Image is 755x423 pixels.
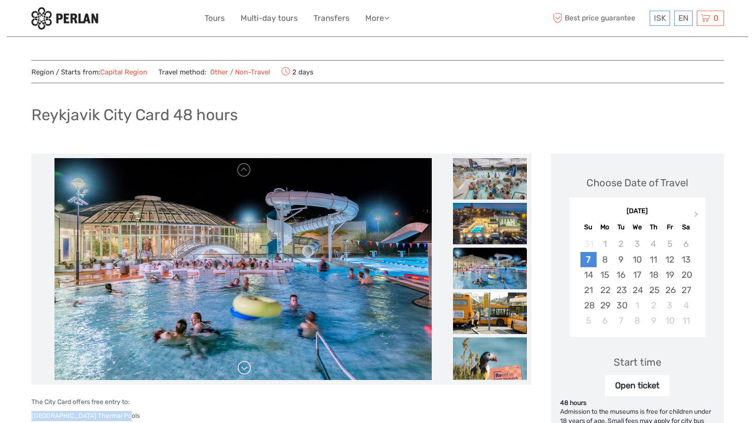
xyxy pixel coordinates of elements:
a: Multi-day tours [241,12,298,25]
a: Other / Non-Travel [206,68,271,76]
div: Not available Tuesday, September 2nd, 2025 [613,236,629,251]
div: Not available Wednesday, September 3rd, 2025 [629,236,645,251]
img: 8d8f258c50084a779fd5a07d30c9b299.jpeg [453,337,527,393]
div: Choose Sunday, September 7th, 2025 [580,252,597,267]
div: month 2025-09 [572,236,702,328]
div: Choose Tuesday, September 16th, 2025 [613,267,629,282]
img: 830e64e0ee7b4fac90185ed87eb4d5f5_slider_thumbnail.jpeg [453,293,527,334]
div: Choose Sunday, September 14th, 2025 [580,267,597,282]
div: Choose Saturday, September 20th, 2025 [678,267,694,282]
div: Choose Sunday, October 5th, 2025 [580,313,597,328]
div: Choose Sunday, September 28th, 2025 [580,298,597,313]
a: Capital Region [100,68,147,76]
span: Region / Starts from: [31,67,147,77]
div: Choose Thursday, September 18th, 2025 [646,267,662,282]
div: Choose Friday, October 3rd, 2025 [662,298,678,313]
div: [DATE] [569,207,706,216]
div: Choose Wednesday, September 10th, 2025 [629,252,645,267]
a: Tours [205,12,225,25]
div: Choose Wednesday, September 17th, 2025 [629,267,645,282]
div: Choose Wednesday, October 8th, 2025 [629,313,645,328]
div: Choose Monday, October 6th, 2025 [597,313,613,328]
p: The City Card offers free entry to: [31,397,532,407]
a: More [365,12,389,25]
div: Tu [613,221,629,233]
span: Best price guarantee [551,11,647,26]
span: ISK [654,13,666,23]
div: Th [646,221,662,233]
p: We're away right now. Please check back later! [13,16,104,24]
div: Choose Thursday, October 2nd, 2025 [646,298,662,313]
div: Choose Friday, September 12th, 2025 [662,252,678,267]
div: Choose Tuesday, October 7th, 2025 [613,313,629,328]
div: Not available Saturday, September 6th, 2025 [678,236,694,251]
div: Choose Tuesday, September 30th, 2025 [613,298,629,313]
div: Sa [678,221,694,233]
div: Not available Thursday, September 4th, 2025 [646,236,662,251]
img: 288-6a22670a-0f57-43d8-a107-52fbc9b92f2c_logo_small.jpg [31,7,98,30]
img: b132715d3c5247c8b89f9ec0af78c57a_slider_thumbnail.png [453,248,527,289]
img: 7cb3a928d1b74f578b696331577656e3_slider_thumbnail.png [453,203,527,245]
button: Next Month [690,209,705,224]
div: Choose Monday, September 8th, 2025 [597,252,613,267]
div: Choose Monday, September 22nd, 2025 [597,282,613,298]
span: 0 [712,13,720,23]
img: bc39c45b4af942adad07b9ac1fbf1920_slider_thumbnail.png [453,158,527,200]
div: Choose Friday, September 26th, 2025 [662,282,678,298]
div: We [629,221,645,233]
div: Choose Saturday, September 27th, 2025 [678,282,694,298]
div: Choose Monday, September 29th, 2025 [597,298,613,313]
h1: Reykjavik City Card 48 hours [31,105,238,124]
span: 2 days [281,65,314,78]
div: Open ticket [605,375,670,396]
div: Choose Sunday, September 21st, 2025 [580,282,597,298]
div: Su [580,221,597,233]
div: Not available Sunday, August 31st, 2025 [580,236,597,251]
div: Not available Friday, September 5th, 2025 [662,236,678,251]
div: EN [674,11,693,26]
div: Choose Wednesday, September 24th, 2025 [629,282,645,298]
div: Choose Saturday, October 4th, 2025 [678,298,694,313]
div: Start time [614,355,661,369]
div: Mo [597,221,613,233]
div: Choose Friday, October 10th, 2025 [662,313,678,328]
p: [GEOGRAPHIC_DATA] Thermal Pools [31,411,532,421]
div: Choose Monday, September 15th, 2025 [597,267,613,282]
span: Travel method: [158,65,271,78]
div: Choose Thursday, October 9th, 2025 [646,313,662,328]
div: Choose Date of Travel [586,176,688,190]
div: Choose Tuesday, September 23rd, 2025 [613,282,629,298]
div: Choose Saturday, October 11th, 2025 [678,313,694,328]
div: Choose Saturday, September 13th, 2025 [678,252,694,267]
div: Not available Monday, September 1st, 2025 [597,236,613,251]
div: Choose Thursday, September 11th, 2025 [646,252,662,267]
a: Transfers [314,12,350,25]
div: Choose Wednesday, October 1st, 2025 [629,298,645,313]
div: 48 hours [560,398,715,408]
div: Choose Thursday, September 25th, 2025 [646,282,662,298]
button: Open LiveChat chat widget [106,14,117,25]
div: Choose Friday, September 19th, 2025 [662,267,678,282]
img: b132715d3c5247c8b89f9ec0af78c57a_main_slider.png [54,158,432,380]
div: Choose Tuesday, September 9th, 2025 [613,252,629,267]
div: Fr [662,221,678,233]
